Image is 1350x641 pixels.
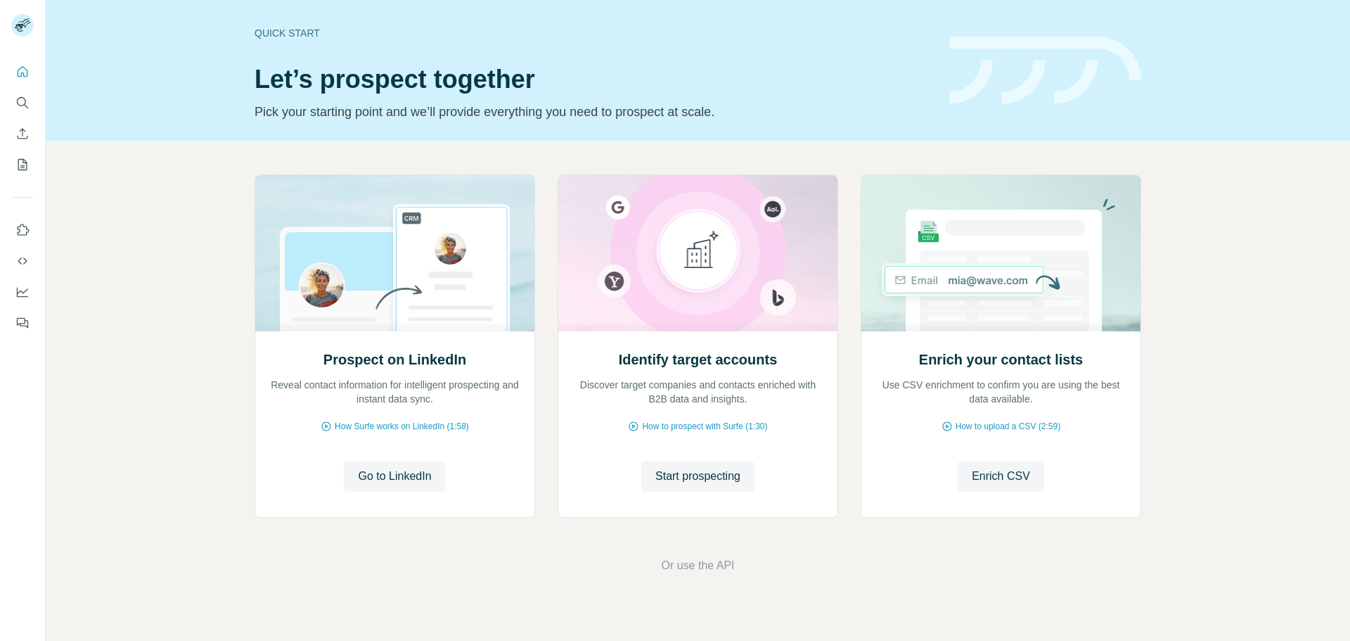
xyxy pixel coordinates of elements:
button: Go to LinkedIn [344,461,445,492]
button: Feedback [11,310,34,336]
p: Discover target companies and contacts enriched with B2B data and insights. [572,378,823,406]
span: Enrich CSV [972,468,1030,485]
button: Enrich CSV [11,121,34,146]
button: Use Surfe on LinkedIn [11,217,34,243]
button: Or use the API [661,557,734,574]
button: Enrich CSV [958,461,1044,492]
img: Identify target accounts [558,175,838,331]
button: Dashboard [11,279,34,305]
h1: Let’s prospect together [255,65,932,94]
span: How Surfe works on LinkedIn (1:58) [335,420,469,433]
img: banner [949,37,1141,105]
button: Use Surfe API [11,248,34,274]
button: Quick start [11,59,34,84]
span: How to prospect with Surfe (1:30) [642,420,767,433]
img: Prospect on LinkedIn [255,175,535,331]
p: Reveal contact information for intelligent prospecting and instant data sync. [269,378,520,406]
button: My lists [11,152,34,177]
h2: Enrich your contact lists [919,350,1083,369]
p: Use CSV enrichment to confirm you are using the best data available. [875,378,1126,406]
span: Go to LinkedIn [358,468,431,485]
button: Start prospecting [641,461,754,492]
h2: Identify target accounts [619,350,778,369]
p: Pick your starting point and we’ll provide everything you need to prospect at scale. [255,102,932,122]
img: Enrich your contact lists [861,175,1141,331]
span: Start prospecting [655,468,740,485]
h2: Prospect on LinkedIn [323,350,466,369]
div: Quick start [255,26,932,40]
span: How to upload a CSV (2:59) [956,420,1060,433]
button: Search [11,90,34,115]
